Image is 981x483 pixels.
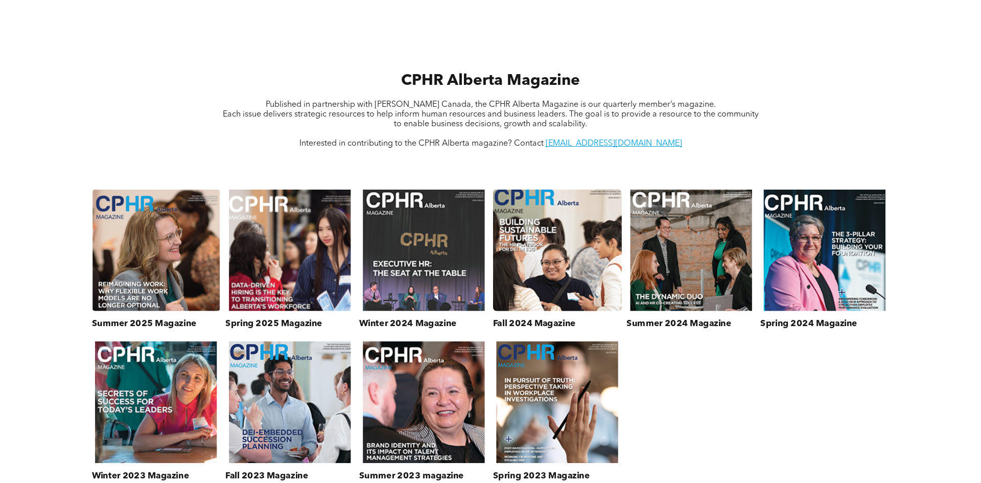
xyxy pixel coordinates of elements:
h3: Summer 2025 Magazine [92,318,197,329]
h3: Spring 2025 Magazine [225,318,322,329]
h3: Summer 2023 magazine [359,470,464,481]
h3: Winter 2024 Magazine [359,318,457,329]
h3: Winter 2023 Magazine [92,470,190,481]
h3: Summer 2024 Magazine [626,318,731,329]
a: [EMAIL_ADDRESS][DOMAIN_NAME] [546,140,682,148]
h3: Fall 2024 Magazine [493,318,576,329]
h3: Spring 2024 Magazine [760,318,857,329]
span: Interested in contributing to the CPHR Alberta magazine? Contact [299,140,544,148]
span: Each issue delivers strategic resources to help inform human resources and business leaders. The ... [223,110,759,128]
span: CPHR Alberta Magazine [401,73,580,88]
h3: Fall 2023 Magazine [225,470,308,481]
span: Published in partnership with [PERSON_NAME] Canada, the CPHR Alberta Magazine is our quarterly me... [266,101,716,109]
h3: Spring 2023 Magazine [493,470,590,481]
